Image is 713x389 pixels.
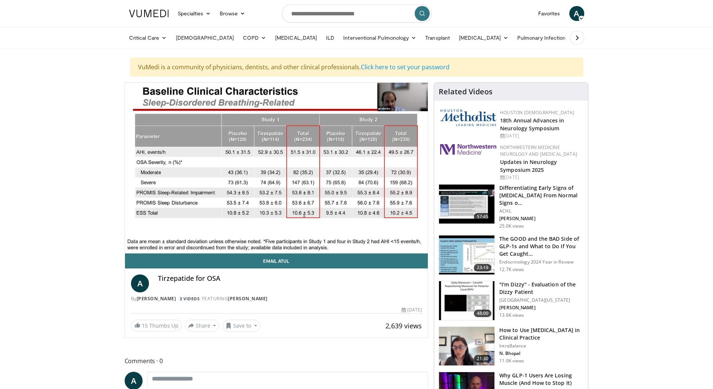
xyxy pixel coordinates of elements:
[238,30,271,45] a: COPD
[439,327,494,366] img: 662646f3-24dc-48fd-91cb-7f13467e765c.150x105_q85_crop-smart_upscale.jpg
[440,109,496,126] img: 5e4488cc-e109-4a4e-9fd9-73bb9237ee91.png.150x105_q85_autocrop_double_scale_upscale_version-0.2.png
[499,267,524,273] p: 12.7K views
[282,4,432,22] input: Search topics, interventions
[500,174,582,181] div: [DATE]
[386,321,422,330] span: 2,639 views
[125,83,428,253] video-js: Video Player
[439,326,583,366] a: 21:30 How to Use [MEDICAL_DATA] in Clinical Practice IntraBalance N. Bhopal 11.0K views
[271,30,322,45] a: [MEDICAL_DATA]
[185,320,220,332] button: Share
[500,133,582,139] div: [DATE]
[171,30,238,45] a: [DEMOGRAPHIC_DATA]
[439,281,494,320] img: 5373e1fe-18ae-47e7-ad82-0c604b173657.150x105_q85_crop-smart_upscale.jpg
[569,6,584,21] a: A
[499,208,583,214] p: ACHL
[131,295,422,302] div: By FEATURING
[499,372,583,387] h3: Why GLP-1 Users Are Losing Muscle (And How to Stop It)
[129,10,169,17] img: VuMedi Logo
[499,297,583,303] p: [GEOGRAPHIC_DATA][US_STATE]
[421,30,454,45] a: Transplant
[513,30,578,45] a: Pulmonary Infection
[499,216,583,222] p: [PERSON_NAME]
[499,312,524,318] p: 13.6K views
[228,295,268,302] a: [PERSON_NAME]
[499,343,583,349] p: IntraBalance
[454,30,513,45] a: [MEDICAL_DATA]
[440,144,496,155] img: 2a462fb6-9365-492a-ac79-3166a6f924d8.png.150x105_q85_autocrop_double_scale_upscale_version-0.2.jpg
[131,320,182,331] a: 15 Thumbs Up
[125,356,429,366] span: Comments 0
[499,223,524,229] p: 25.0K views
[402,307,422,313] div: [DATE]
[439,185,494,224] img: 599f3ee4-8b28-44a1-b622-e2e4fac610ae.150x105_q85_crop-smart_upscale.jpg
[177,295,202,302] a: 3 Videos
[339,30,421,45] a: Interventional Pulmonology
[499,235,583,258] h3: The GOOD and the BAD Side of GLP-1s and What to Do If You Get Caught…
[142,322,148,329] span: 15
[439,235,494,274] img: 756cb5e3-da60-49d4-af2c-51c334342588.150x105_q85_crop-smart_upscale.jpg
[500,109,574,116] a: Houston [DEMOGRAPHIC_DATA]
[439,235,583,275] a: 23:19 The GOOD and the BAD Side of GLP-1s and What to Do If You Get Caught… Endocrinology 2024 Ye...
[500,158,557,173] a: Updates in Neurology Symposium 2025
[137,295,176,302] a: [PERSON_NAME]
[439,184,583,229] a: 57:45 Differentiating Early Signs of [MEDICAL_DATA] From Normal Signs o… ACHL [PERSON_NAME] 25.0K...
[173,6,216,21] a: Specialties
[439,87,493,96] h4: Related Videos
[158,274,422,283] h4: Tirzepatide for OSA
[474,264,492,271] span: 23:19
[499,305,583,311] p: [PERSON_NAME]
[534,6,565,21] a: Favorites
[222,320,260,332] button: Save to
[499,350,583,356] p: N. Bhopal
[499,358,524,364] p: 11.0K views
[499,259,583,265] p: Endocrinology 2024 Year in Review
[474,310,492,317] span: 48:00
[131,274,149,292] a: A
[499,281,583,296] h3: "I'm Dizzy" - Evaluation of the Dizzy Patient
[439,281,583,320] a: 48:00 "I'm Dizzy" - Evaluation of the Dizzy Patient [GEOGRAPHIC_DATA][US_STATE] [PERSON_NAME] 13....
[499,184,583,207] h3: Differentiating Early Signs of [MEDICAL_DATA] From Normal Signs o…
[130,58,583,76] div: VuMedi is a community of physicians, dentists, and other clinical professionals.
[125,253,428,268] a: Email Atul
[125,30,171,45] a: Critical Care
[322,30,339,45] a: ILD
[499,326,583,341] h3: How to Use [MEDICAL_DATA] in Clinical Practice
[500,144,577,157] a: Northwestern Medicine Neurology and [MEDICAL_DATA]
[500,117,564,132] a: 18th Annual Advances in Neurology Symposium
[361,63,450,71] a: Click here to set your password
[215,6,250,21] a: Browse
[474,213,492,221] span: 57:45
[474,355,492,362] span: 21:30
